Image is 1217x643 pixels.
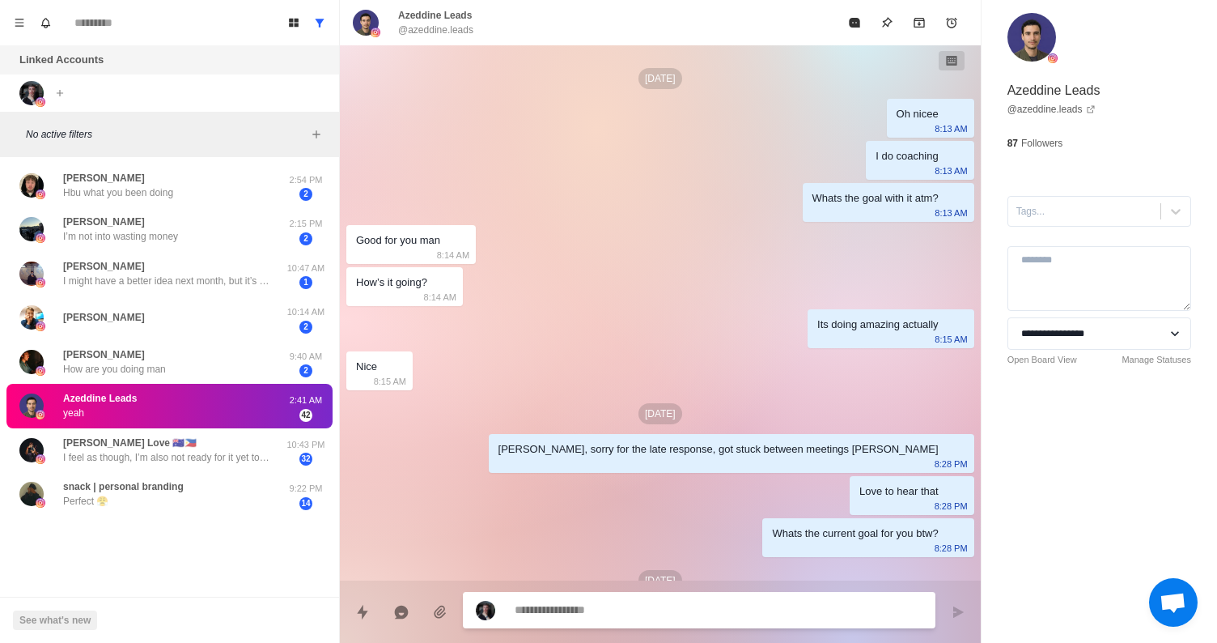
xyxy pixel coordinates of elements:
[19,394,44,418] img: picture
[299,409,312,422] span: 42
[1048,53,1058,63] img: picture
[817,316,939,334] div: Its doing amazing actually
[935,6,968,39] button: Add reminder
[498,441,939,458] div: [PERSON_NAME], sorry for the late response, got stuck between meetings [PERSON_NAME]
[859,483,939,500] div: Love to hear that
[36,233,45,243] img: picture
[63,310,145,325] p: [PERSON_NAME]
[935,497,968,515] p: 8:28 PM
[19,173,44,198] img: picture
[63,450,274,465] p: I feel as though, I’m also not ready for it yet too. Currently having fun just creating content a...
[26,127,307,142] p: No active filters
[286,350,326,364] p: 9:40 AM
[307,10,333,36] button: Show all conversations
[286,482,326,496] p: 9:22 PM
[299,364,312,377] span: 2
[1149,578,1198,627] div: Open chat
[476,601,495,620] img: picture
[19,52,104,68] p: Linked Accounts
[1007,81,1100,100] p: Azeddine Leads
[371,28,380,37] img: picture
[424,288,456,306] p: 8:14 AM
[286,262,326,275] p: 10:47 AM
[1007,136,1018,151] p: 87
[1007,13,1056,62] img: picture
[32,10,58,36] button: Notifications
[63,171,145,185] p: [PERSON_NAME]
[63,391,137,406] p: Azeddine Leads
[63,362,166,377] p: How are you doing man
[374,373,406,390] p: 8:15 AM
[299,321,312,334] span: 2
[1007,353,1077,367] a: Open Board View
[385,596,418,628] button: Reply with AI
[356,232,440,249] div: Good for you man
[19,262,44,286] img: picture
[299,497,312,510] span: 14
[299,188,312,201] span: 2
[772,525,938,543] div: Whats the current goal for you btw?
[19,350,44,374] img: picture
[638,570,682,591] p: [DATE]
[437,246,469,264] p: 8:14 AM
[638,403,682,424] p: [DATE]
[36,410,45,419] img: picture
[286,305,326,319] p: 10:14 AM
[356,358,377,376] div: Nice
[398,8,472,23] p: Azeddine Leads
[935,204,967,222] p: 8:13 AM
[36,97,45,107] img: picture
[63,259,145,274] p: [PERSON_NAME]
[398,23,473,37] p: @azeddine.leads
[19,81,44,105] img: picture
[1007,102,1096,117] a: @azeddine.leads
[36,278,45,287] img: picture
[19,482,44,506] img: picture
[1021,136,1062,151] p: Followers
[36,321,45,331] img: picture
[36,366,45,376] img: picture
[13,611,97,630] button: See what's new
[935,455,968,473] p: 8:28 PM
[903,6,935,39] button: Archive
[935,120,967,138] p: 8:13 AM
[424,596,456,628] button: Add media
[63,215,145,229] p: [PERSON_NAME]
[6,10,32,36] button: Menu
[63,229,178,244] p: I’m not into wasting money
[1122,353,1191,367] a: Manage Statuses
[286,394,326,407] p: 2:41 AM
[63,185,173,200] p: Hbu what you been doing
[63,494,108,509] p: Perfect 😤
[876,147,938,165] div: I do coaching
[838,6,871,39] button: Mark as read
[19,305,44,330] img: picture
[63,274,274,288] p: I might have a better idea next month, but it’s all up in the air
[871,6,903,39] button: Pin
[935,539,968,557] p: 8:28 PM
[812,189,939,207] div: Whats the goal with it atm?
[286,173,326,187] p: 2:54 PM
[63,436,197,450] p: [PERSON_NAME] Love 🇦🇺🇵🇭
[299,276,312,289] span: 1
[281,10,307,36] button: Board View
[63,347,145,362] p: [PERSON_NAME]
[63,479,184,494] p: snack | personal branding
[299,453,312,466] span: 32
[63,406,84,420] p: yeah
[36,189,45,199] img: picture
[935,162,967,180] p: 8:13 AM
[307,125,326,144] button: Add filters
[897,105,939,123] div: Oh nicee
[50,83,70,103] button: Add account
[299,232,312,245] span: 2
[356,274,427,292] div: How’s it going?
[935,330,967,348] p: 8:15 AM
[36,454,45,464] img: picture
[942,596,974,628] button: Send message
[286,438,326,452] p: 10:43 PM
[36,498,45,508] img: picture
[286,217,326,231] p: 2:15 PM
[353,10,379,36] img: picture
[346,596,379,628] button: Quick replies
